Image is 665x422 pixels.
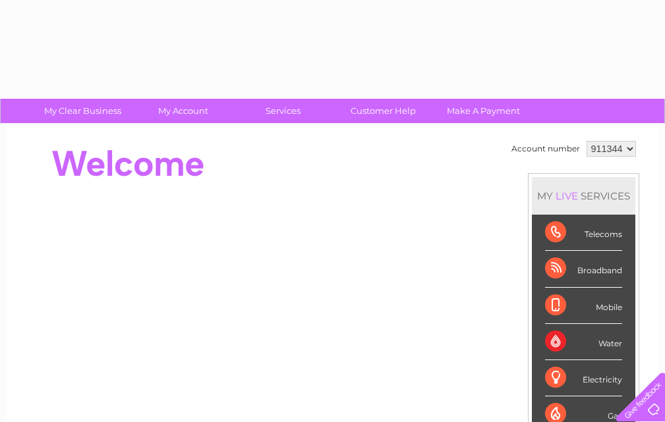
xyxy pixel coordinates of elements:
[28,99,137,123] a: My Clear Business
[545,360,622,396] div: Electricity
[545,288,622,324] div: Mobile
[508,138,583,160] td: Account number
[429,99,538,123] a: Make A Payment
[545,215,622,251] div: Telecoms
[129,99,237,123] a: My Account
[545,324,622,360] div: Water
[553,190,581,202] div: LIVE
[229,99,337,123] a: Services
[532,177,635,215] div: MY SERVICES
[545,251,622,287] div: Broadband
[329,99,438,123] a: Customer Help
